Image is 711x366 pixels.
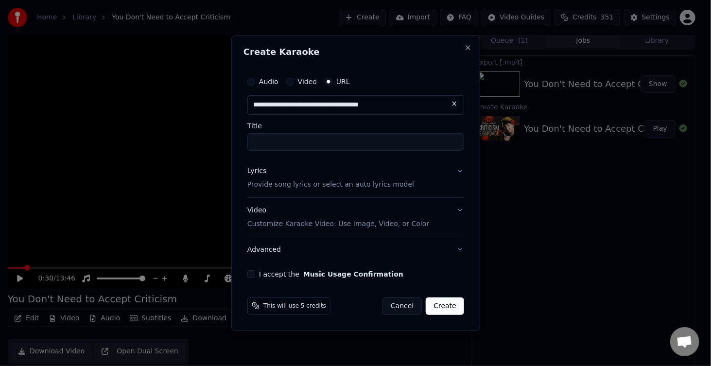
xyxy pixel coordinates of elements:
[247,122,464,129] label: Title
[247,166,266,176] div: Lyrics
[303,270,403,277] button: I accept the
[247,206,429,229] div: Video
[247,180,414,190] p: Provide song lyrics or select an auto lyrics model
[263,302,326,310] span: This will use 5 credits
[243,48,468,56] h2: Create Karaoke
[247,219,429,228] p: Customize Karaoke Video: Use Image, Video, or Color
[247,198,464,237] button: VideoCustomize Karaoke Video: Use Image, Video, or Color
[336,78,350,85] label: URL
[297,78,316,85] label: Video
[247,237,464,262] button: Advanced
[259,270,403,277] label: I accept the
[382,297,422,314] button: Cancel
[259,78,278,85] label: Audio
[426,297,464,314] button: Create
[247,158,464,197] button: LyricsProvide song lyrics or select an auto lyrics model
